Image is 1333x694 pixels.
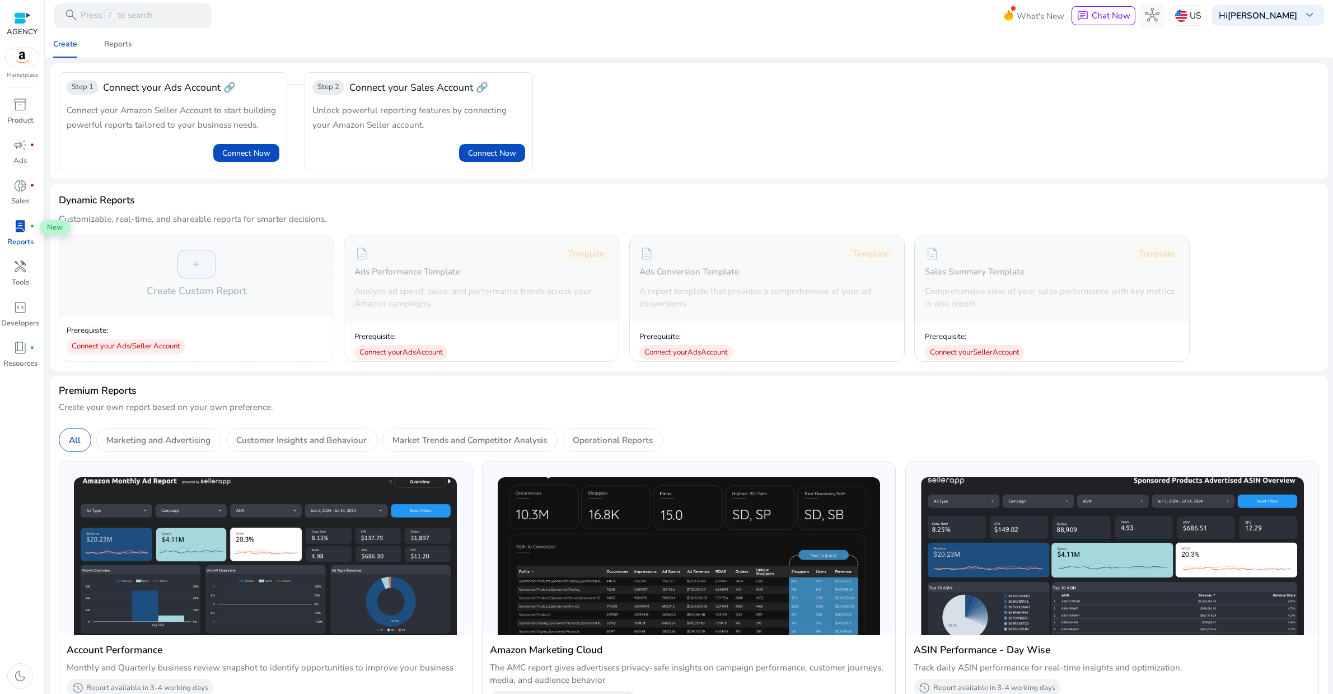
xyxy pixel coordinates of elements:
span: dark_mode [13,669,27,683]
button: hub [1140,3,1165,28]
p: Marketing and Advertising [106,434,211,446]
button: Connect Now [213,144,279,162]
div: Connect your Ads Account [354,345,448,360]
p: Report available in 3-4 working days [86,683,208,693]
span: Unlock powerful reporting features by connecting your Amazon Seller account. [312,104,507,131]
span: search [64,8,78,22]
span: description [925,246,939,261]
p: Reports [7,237,34,248]
p: The AMC report gives advertisers privacy-safe insights on campaign performance, customer journeys... [490,662,887,686]
span: Connect your Sales Account 🔗 [349,80,488,95]
div: Template [848,245,894,263]
span: What's New [1017,6,1064,26]
span: keyboard_arrow_down [1302,8,1317,22]
span: Chat Now [1092,10,1130,21]
p: Prerequisite: [639,332,733,342]
span: Step 1 [72,82,93,92]
span: fiber_manual_record [30,143,35,148]
h4: Create Custom Report [147,283,246,298]
p: Operational Reports [573,434,653,446]
p: Customizable, real-time, and shareable reports for smarter decisions. [59,213,327,225]
p: Track daily ASIN performance for real-time insights and optimization. [914,662,1311,674]
p: Report available in 3-4 working days [933,683,1055,693]
div: Create [53,40,77,48]
p: Tools [12,277,29,288]
p: Monthly and Quarterly business review snapshot to identify opportunities to improve your business [67,662,464,674]
span: description [639,246,654,261]
button: chatChat Now [1072,6,1135,25]
p: A report template that provides a comprehensive of your ad conversions. [639,285,894,310]
span: lab_profile [13,219,27,234]
p: Sales [11,196,29,207]
p: AGENCY [7,27,38,38]
p: Analyze ad spend, sales, and performance trends across your Amazon campaigns. [354,285,609,310]
img: us.svg [1175,10,1187,22]
b: [PERSON_NAME] [1228,10,1297,21]
p: Press to search [81,9,153,22]
span: history_2 [918,682,930,694]
span: chat [1077,10,1089,22]
span: / [104,9,115,22]
span: handyman [13,259,27,274]
p: Market Trends and Competitor Analysis [392,434,547,446]
p: Prerequisite: [67,326,326,336]
span: donut_small [13,179,27,193]
span: Step 2 [317,82,339,92]
span: Connect Now [222,147,270,159]
p: Product [7,115,34,127]
span: description [354,246,369,261]
span: fiber_manual_record [30,224,35,229]
h4: ASIN Performance - Day Wise [914,642,1311,657]
span: code_blocks [13,300,27,315]
div: Connect your Ads Account [639,345,733,360]
span: Connect Now [468,147,516,159]
h5: Ads Conversion Template [639,267,739,277]
p: All [69,434,81,446]
h5: Ads Performance Template [354,267,460,277]
span: fiber_manual_record [30,183,35,188]
p: Resources [3,358,38,370]
img: amazon.svg [6,48,39,67]
div: Connect your Seller Account [925,345,1025,360]
h3: Dynamic Reports [59,193,135,207]
p: Prerequisite: [925,332,1025,342]
span: fiber_manual_record [30,346,35,351]
span: New [40,220,70,235]
h5: Sales Summary Template [925,267,1025,277]
span: hub [1145,8,1159,22]
span: campaign [13,138,27,152]
p: Prerequisite: [354,332,448,342]
span: Connect your Amazon Seller Account to start building powerful reports tailored to your business n... [67,104,276,131]
p: Comprehensive view of your sales performance with key metrics in one report. [925,285,1180,310]
p: Developers [1,318,39,329]
button: Connect Now [459,144,525,162]
div: Template [1134,245,1180,263]
div: Connect your Ads Account 🔗 [103,80,236,95]
div: Reports [104,40,132,48]
span: inventory_2 [13,97,27,112]
span: book_4 [13,341,27,355]
p: US [1190,6,1201,25]
h4: Account Performance [67,642,464,657]
p: Hi [1219,11,1297,20]
h4: Premium Reports [59,385,137,397]
span: history_2 [72,682,84,694]
p: Ads [13,156,27,167]
p: Marketplace [7,71,38,80]
div: + [177,250,216,278]
div: Template [563,245,609,263]
h4: Amazon Marketing Cloud [490,642,887,657]
p: Customer Insights and Behaviour [236,434,367,446]
div: Connect your Ads/Seller Account [67,339,185,354]
p: Create your own report based on your own preference. [59,401,1319,413]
